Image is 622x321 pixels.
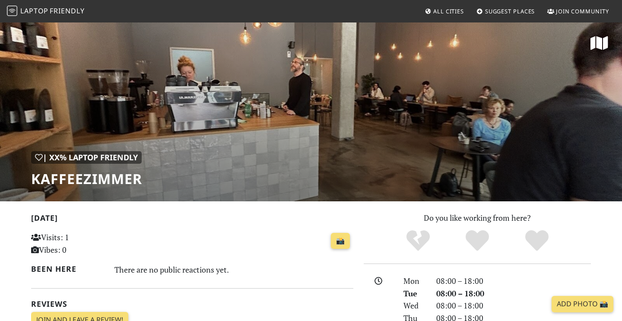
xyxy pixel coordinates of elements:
div: | XX% Laptop Friendly [31,151,142,164]
div: There are no public reactions yet. [114,263,354,277]
a: Add Photo 📸 [552,296,613,312]
span: Friendly [50,6,84,16]
div: Yes [447,229,507,253]
span: Laptop [20,6,48,16]
h2: [DATE] [31,213,353,226]
div: Wed [398,299,431,312]
span: Join Community [556,7,609,15]
a: Suggest Places [473,3,539,19]
div: 08:00 – 18:00 [431,299,596,312]
div: 08:00 – 18:00 [431,275,596,287]
a: Join Community [544,3,612,19]
a: All Cities [421,3,467,19]
p: Do you like working from here? [364,212,591,224]
a: LaptopFriendly LaptopFriendly [7,4,85,19]
h1: Kaffeezimmer [31,171,142,187]
p: Visits: 1 Vibes: 0 [31,231,132,256]
div: Definitely! [507,229,567,253]
img: LaptopFriendly [7,6,17,16]
a: 📸 [331,233,350,249]
h2: Been here [31,264,104,273]
div: Mon [398,275,431,287]
span: Suggest Places [485,7,535,15]
h2: Reviews [31,299,353,308]
div: 08:00 – 18:00 [431,287,596,300]
div: No [388,229,448,253]
div: Tue [398,287,431,300]
span: All Cities [433,7,464,15]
